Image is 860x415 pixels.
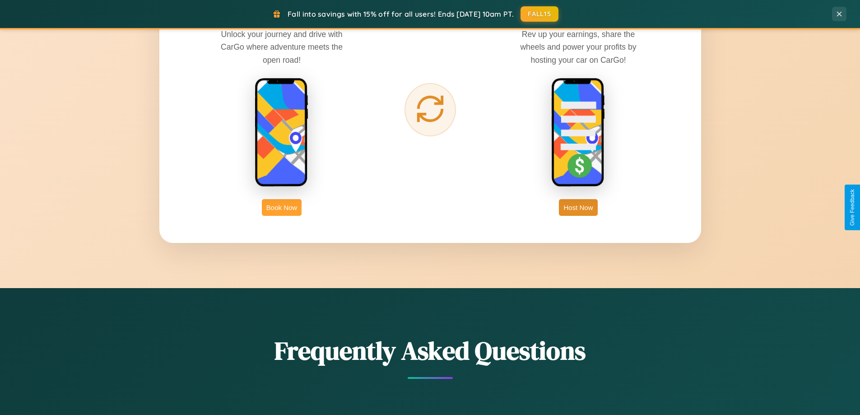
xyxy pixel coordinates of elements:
button: Book Now [262,199,302,216]
span: Fall into savings with 15% off for all users! Ends [DATE] 10am PT. [288,9,514,19]
img: rent phone [255,78,309,188]
button: FALL15 [521,6,558,22]
img: host phone [551,78,605,188]
p: Unlock your journey and drive with CarGo where adventure meets the open road! [214,28,349,66]
div: Give Feedback [849,189,855,226]
p: Rev up your earnings, share the wheels and power your profits by hosting your car on CarGo! [511,28,646,66]
button: Host Now [559,199,597,216]
h2: Frequently Asked Questions [159,333,701,368]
